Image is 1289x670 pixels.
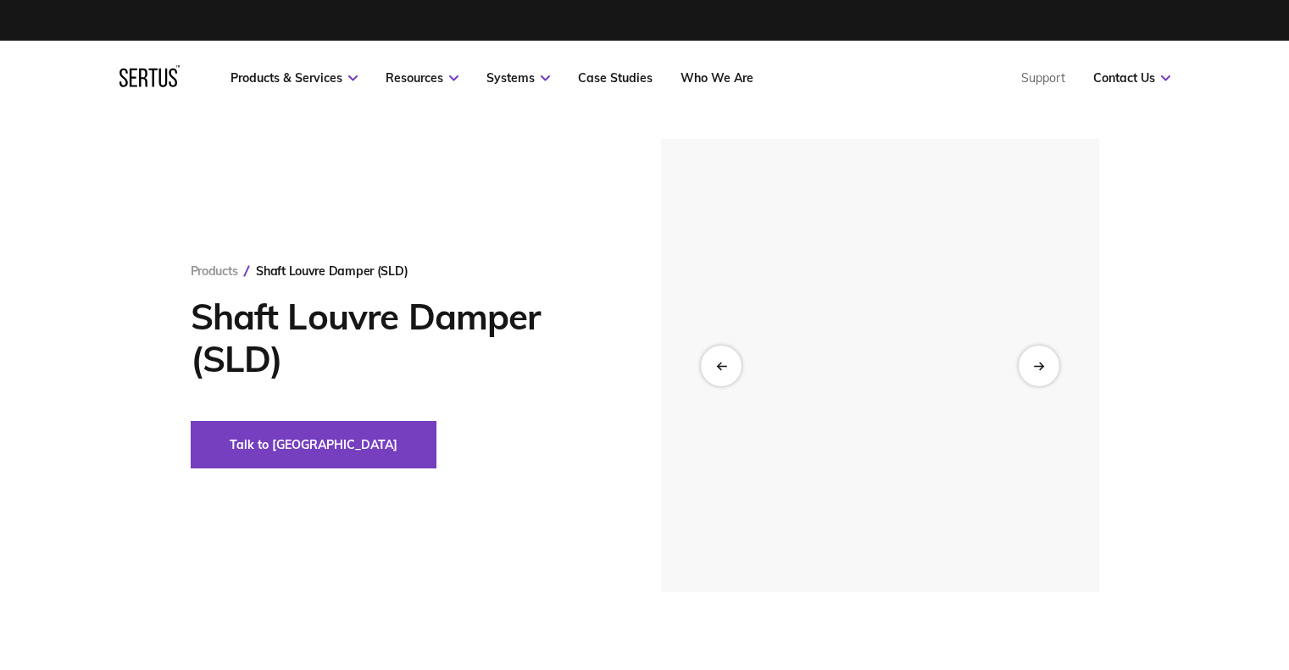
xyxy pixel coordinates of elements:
a: Resources [386,70,458,86]
a: Products & Services [231,70,358,86]
h1: Shaft Louvre Damper (SLD) [191,296,610,380]
button: Talk to [GEOGRAPHIC_DATA] [191,421,436,468]
a: Systems [486,70,550,86]
a: Contact Us [1093,70,1170,86]
a: Products [191,263,238,279]
a: Support [1021,70,1065,86]
a: Case Studies [578,70,653,86]
a: Who We Are [681,70,753,86]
